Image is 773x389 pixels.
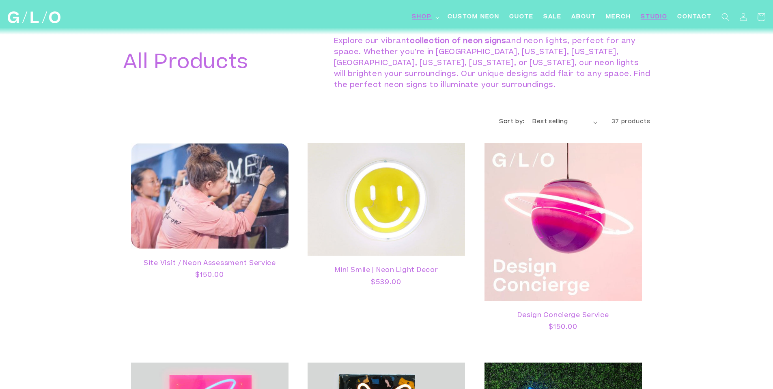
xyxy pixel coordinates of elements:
strong: collection of neon signs [410,38,506,45]
a: GLO Studio [5,9,64,26]
summary: Search [717,8,734,26]
span: 37 products [612,119,650,125]
span: Studio [641,13,667,22]
a: About [566,8,601,26]
summary: Shop [407,8,443,26]
span: Quote [509,13,534,22]
span: Merch [606,13,631,22]
span: SALE [543,13,562,22]
a: Quote [504,8,538,26]
img: GLO Studio [8,11,60,23]
span: Shop [412,13,432,22]
a: Design Concierge Service [493,312,634,319]
a: Custom Neon [443,8,504,26]
span: About [571,13,596,22]
a: Studio [636,8,672,26]
iframe: Chat Widget [627,275,773,389]
label: Sort by: [499,119,524,125]
span: Contact [677,13,712,22]
span: Custom Neon [448,13,500,22]
a: Merch [601,8,636,26]
a: Contact [672,8,717,26]
h1: All Products [123,52,334,76]
span: Explore our vibrant and neon lights, perfect for any space. Whether you're in [GEOGRAPHIC_DATA], ... [334,38,650,89]
a: Mini Smile | Neon Light Decor [316,267,457,274]
a: Site Visit / Neon Assessment Service [139,260,280,267]
a: SALE [538,8,566,26]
